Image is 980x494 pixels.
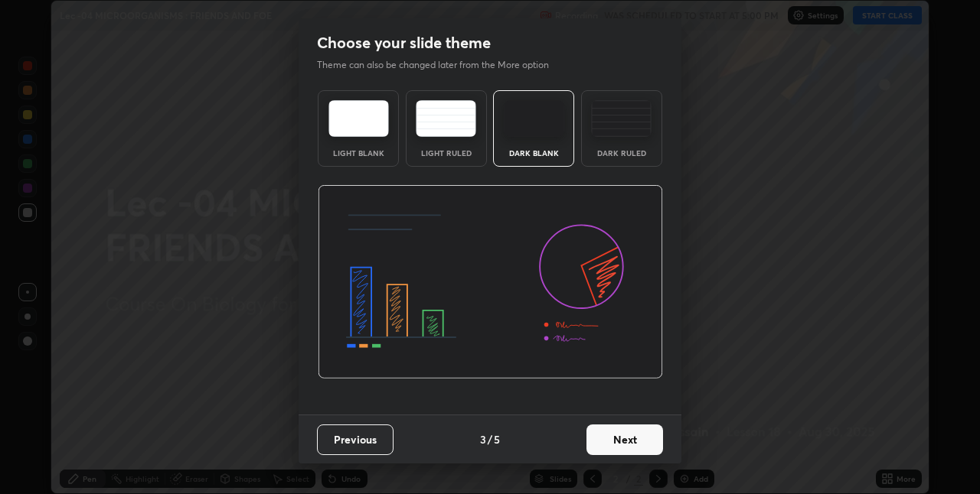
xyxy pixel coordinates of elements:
img: darkTheme.f0cc69e5.svg [504,100,564,137]
div: Light Ruled [416,149,477,157]
img: lightRuledTheme.5fabf969.svg [416,100,476,137]
h4: 5 [494,431,500,447]
div: Dark Blank [503,149,564,157]
div: Dark Ruled [591,149,652,157]
img: lightTheme.e5ed3b09.svg [328,100,389,137]
p: Theme can also be changed later from the More option [317,58,565,72]
div: Light Blank [328,149,389,157]
h4: / [488,431,492,447]
button: Previous [317,424,394,455]
h2: Choose your slide theme [317,33,491,53]
img: darkThemeBanner.d06ce4a2.svg [318,185,663,379]
button: Next [586,424,663,455]
img: darkRuledTheme.de295e13.svg [591,100,652,137]
h4: 3 [480,431,486,447]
